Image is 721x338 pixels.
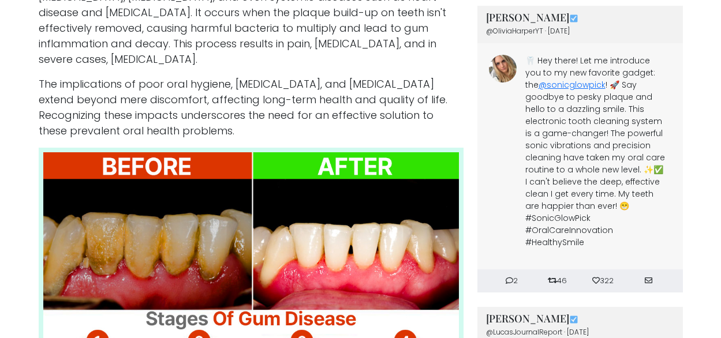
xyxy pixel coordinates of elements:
li: 322 [580,276,626,287]
img: Image [489,55,517,83]
img: Image [569,315,578,324]
li: 2 [489,276,535,287]
h3: [PERSON_NAME] [486,12,674,24]
span: @OliviaHarperYT · [DATE] [486,27,570,36]
img: Image [569,14,578,23]
p: The implications of poor oral hygiene, [MEDICAL_DATA], and [MEDICAL_DATA] extend beyond mere disc... [39,76,464,138]
li: 46 [535,276,580,287]
h3: [PERSON_NAME] [486,313,674,325]
p: 🦷 Hey there! Let me introduce you to my new favorite gadget: the ! 🚀 Say goodbye to pesky plaque ... [525,55,666,249]
a: @sonicglowpick [539,80,606,91]
span: @LucasJournalReport · [DATE] [486,328,589,337]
